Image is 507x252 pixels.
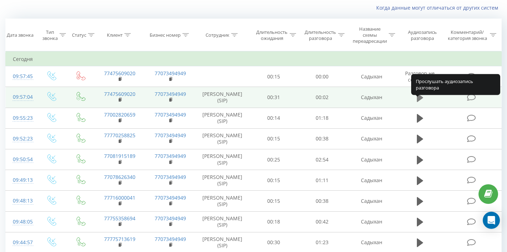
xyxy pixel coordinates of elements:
td: Садыхан [346,108,397,128]
td: 00:15 [249,170,298,191]
div: 09:48:13 [13,194,29,208]
a: 77073494949 [155,215,186,222]
a: 77073494949 [155,70,186,77]
div: 09:57:45 [13,70,29,83]
td: Садыхан [346,128,397,149]
td: [PERSON_NAME] (SIP) [195,170,249,191]
a: 77775713619 [104,236,135,242]
div: 09:48:05 [13,215,29,229]
div: Длительность разговора [304,29,336,41]
td: 00:15 [249,128,298,149]
a: 77475609020 [104,91,135,97]
a: 77073494949 [155,91,186,97]
a: 77081915189 [104,153,135,159]
a: 77078626340 [104,174,135,180]
td: Сегодня [6,52,502,66]
div: Дата звонка [7,32,33,38]
div: 09:49:13 [13,173,29,187]
td: 02:54 [298,149,346,170]
div: 09:52:23 [13,132,29,146]
td: 00:18 [249,211,298,232]
td: 00:38 [298,128,346,149]
td: 00:15 [249,191,298,211]
a: 77475609020 [104,70,135,77]
td: 01:11 [298,170,346,191]
td: 00:25 [249,149,298,170]
td: 00:31 [249,87,298,108]
td: 00:42 [298,211,346,232]
a: 77073494949 [155,174,186,180]
td: [PERSON_NAME] (SIP) [195,211,249,232]
div: 09:44:57 [13,236,29,250]
div: Статус [72,32,86,38]
a: 77716000041 [104,194,135,201]
div: Open Intercom Messenger [483,212,500,229]
a: 77770258825 [104,132,135,139]
td: Садыхан [346,170,397,191]
td: 00:38 [298,191,346,211]
div: Название схемы переадресации [353,26,387,44]
td: 00:02 [298,87,346,108]
td: Садыхан [346,66,397,87]
td: 00:15 [249,66,298,87]
a: 77755358694 [104,215,135,222]
a: 77073494949 [155,111,186,118]
div: 09:57:04 [13,90,29,104]
a: 77073494949 [155,236,186,242]
div: Длительность ожидания [256,29,288,41]
div: 09:50:54 [13,153,29,166]
a: 77073494949 [155,132,186,139]
div: Клиент [107,32,123,38]
div: Сотрудник [206,32,229,38]
div: Прослушать аудиозапись разговора [411,74,500,95]
div: Аудиозапись разговора [403,29,442,41]
td: [PERSON_NAME] (SIP) [195,108,249,128]
td: [PERSON_NAME] (SIP) [195,87,249,108]
span: Разговор не состоялся [405,70,435,83]
a: 77002820659 [104,111,135,118]
td: 00:00 [298,66,346,87]
a: 77073494949 [155,153,186,159]
a: Когда данные могут отличаться от других систем [376,4,502,11]
div: Бизнес номер [150,32,181,38]
div: Комментарий/категория звонка [446,29,488,41]
td: Садыхан [346,87,397,108]
td: [PERSON_NAME] (SIP) [195,149,249,170]
div: Тип звонка [42,29,58,41]
td: 00:14 [249,108,298,128]
td: Садыхан [346,191,397,211]
td: [PERSON_NAME] (SIP) [195,128,249,149]
td: Садыхан [346,211,397,232]
td: [PERSON_NAME] (SIP) [195,191,249,211]
td: Садыхан [346,149,397,170]
td: 01:18 [298,108,346,128]
div: 09:55:23 [13,111,29,125]
a: 77073494949 [155,194,186,201]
